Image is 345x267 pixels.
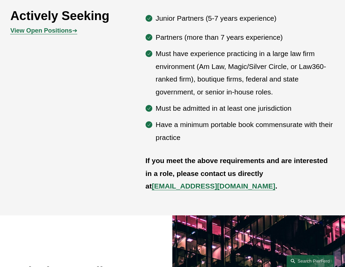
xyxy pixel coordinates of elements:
strong: View Open Positions [11,27,72,34]
p: Have a minimum portable book commensurate with their practice [156,118,335,144]
a: Search this site [287,255,334,267]
a: View Open Positions➔ [11,27,77,34]
h2: Actively Seeking [11,8,119,24]
p: Junior Partners (5-7 years experience) [156,12,335,25]
a: [EMAIL_ADDRESS][DOMAIN_NAME] [152,182,275,190]
p: Partners (more than 7 years experience) [156,31,335,44]
strong: . [275,182,277,190]
p: Must have experience practicing in a large law firm environment (Am Law, Magic/Silver Circle, or ... [156,47,335,98]
strong: If you meet the above requirements and are interested in a role, please contact us directly at [146,157,330,190]
p: Must be admitted in at least one jurisdiction [156,102,335,115]
span: ➔ [11,27,77,34]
